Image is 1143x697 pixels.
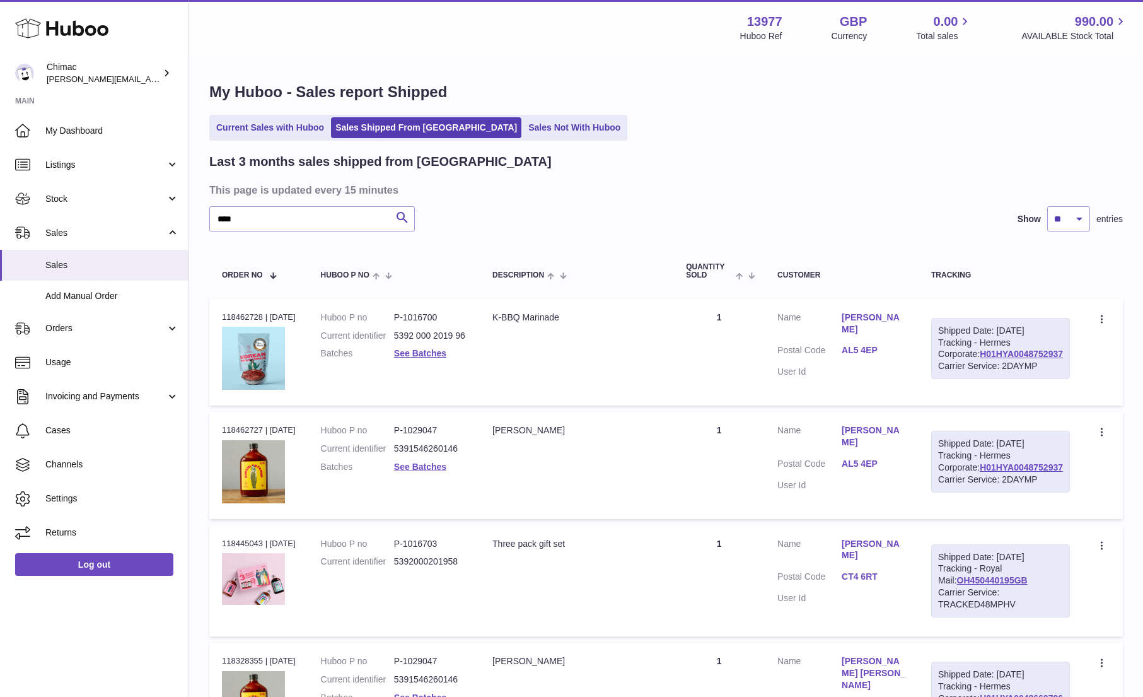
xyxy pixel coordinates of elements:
[394,674,467,686] dd: 5391546260146
[45,459,179,471] span: Channels
[777,538,842,565] dt: Name
[394,330,467,342] dd: 5392 000 2019 96
[394,462,446,472] a: See Batches
[45,159,166,171] span: Listings
[842,571,906,583] a: CT4 6RT
[394,443,467,455] dd: 5391546260146
[931,544,1070,618] div: Tracking - Royal Mail:
[492,271,544,279] span: Description
[321,312,394,324] dt: Huboo P no
[777,271,906,279] div: Customer
[321,348,394,360] dt: Batches
[321,538,394,550] dt: Huboo P no
[45,425,179,436] span: Cases
[1021,30,1128,42] span: AVAILABLE Stock Total
[209,183,1120,197] h3: This page is updated every 15 minutes
[45,322,166,334] span: Orders
[222,440,285,503] img: 139771737543915.png
[222,425,296,436] div: 118462727 | [DATE]
[777,312,842,339] dt: Name
[394,538,467,550] dd: P-1016703
[321,330,394,342] dt: Current identifier
[842,538,906,562] a: [PERSON_NAME]
[1021,13,1128,42] a: 990.00 AVAILABLE Stock Total
[777,458,842,473] dt: Postal Code
[222,327,285,390] img: 1729760476.png
[47,74,253,84] span: [PERSON_NAME][EMAIL_ADDRESS][DOMAIN_NAME]
[321,556,394,568] dt: Current identifier
[842,312,906,336] a: [PERSON_NAME]
[321,674,394,686] dt: Current identifier
[321,443,394,455] dt: Current identifier
[321,425,394,436] dt: Huboo P no
[938,551,1063,563] div: Shipped Date: [DATE]
[492,312,661,324] div: K-BBQ Marinade
[394,655,467,667] dd: P-1029047
[331,117,521,138] a: Sales Shipped From [GEOGRAPHIC_DATA]
[45,227,166,239] span: Sales
[45,125,179,137] span: My Dashboard
[840,13,867,30] strong: GBP
[777,479,842,491] dt: User Id
[45,493,179,505] span: Settings
[394,425,467,436] dd: P-1029047
[842,458,906,470] a: AL5 4EP
[321,461,394,473] dt: Batches
[777,571,842,586] dt: Postal Code
[938,669,1063,681] div: Shipped Date: [DATE]
[957,575,1028,585] a: OH450440195GB
[938,474,1063,486] div: Carrier Service: 2DAYMP
[492,538,661,550] div: Three pack gift set
[394,556,467,568] dd: 5392000201958
[524,117,625,138] a: Sales Not With Huboo
[777,344,842,360] dt: Postal Code
[938,360,1063,372] div: Carrier Service: 2DAYMP
[938,587,1063,611] div: Carrier Service: TRACKED48MPHV
[747,13,782,30] strong: 13977
[931,431,1070,493] div: Tracking - Hermes Corporate:
[321,655,394,667] dt: Huboo P no
[209,82,1123,102] h1: My Huboo - Sales report Shipped
[47,61,160,85] div: Chimac
[931,271,1070,279] div: Tracking
[45,193,166,205] span: Stock
[842,655,906,691] a: [PERSON_NAME] [PERSON_NAME]
[777,655,842,694] dt: Name
[222,538,296,549] div: 118445043 | [DATE]
[45,259,179,271] span: Sales
[938,325,1063,337] div: Shipped Date: [DATE]
[777,592,842,604] dt: User Id
[1096,213,1123,225] span: entries
[777,425,842,452] dt: Name
[321,271,369,279] span: Huboo P no
[45,527,179,539] span: Returns
[222,312,296,323] div: 118462728 | [DATE]
[1075,13,1113,30] span: 990.00
[394,312,467,324] dd: P-1016700
[931,318,1070,380] div: Tracking - Hermes Corporate:
[740,30,782,42] div: Huboo Ref
[45,356,179,368] span: Usage
[686,263,733,279] span: Quantity Sold
[980,349,1063,359] a: H01HYA0048752937
[842,425,906,448] a: [PERSON_NAME]
[673,412,765,518] td: 1
[222,655,296,667] div: 118328355 | [DATE]
[15,64,34,83] img: ellen@chimac.ie
[492,655,661,667] div: [PERSON_NAME]
[673,525,765,636] td: 1
[492,425,661,436] div: [PERSON_NAME]
[842,344,906,356] a: AL5 4EP
[45,390,166,402] span: Invoicing and Payments
[394,348,446,358] a: See Batches
[916,30,972,42] span: Total sales
[209,153,552,170] h2: Last 3 months sales shipped from [GEOGRAPHIC_DATA]
[673,299,765,406] td: 1
[1018,213,1041,225] label: Show
[832,30,867,42] div: Currency
[212,117,328,138] a: Current Sales with Huboo
[980,462,1063,472] a: H01HYA0048752937
[938,438,1063,450] div: Shipped Date: [DATE]
[777,366,842,378] dt: User Id
[15,553,173,576] a: Log out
